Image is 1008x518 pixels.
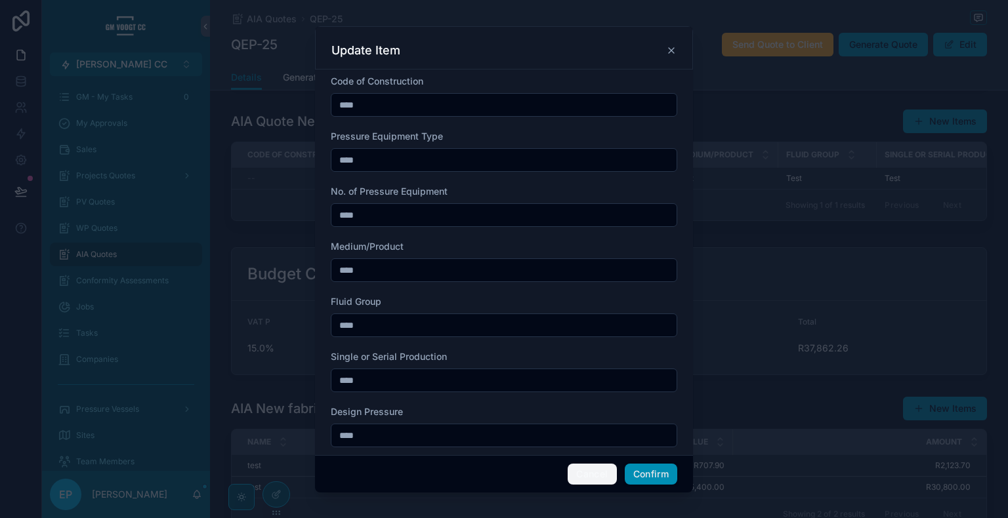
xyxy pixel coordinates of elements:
[331,296,381,307] span: Fluid Group
[331,406,403,417] span: Design Pressure
[331,351,447,362] span: Single or Serial Production
[568,464,616,485] button: Cancel
[331,241,404,252] span: Medium/Product
[331,75,423,87] span: Code of Construction
[331,130,443,142] span: Pressure Equipment Type
[625,464,677,485] button: Confirm
[331,43,400,58] h3: Update Item
[331,186,448,197] span: No. of Pressure Equipment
